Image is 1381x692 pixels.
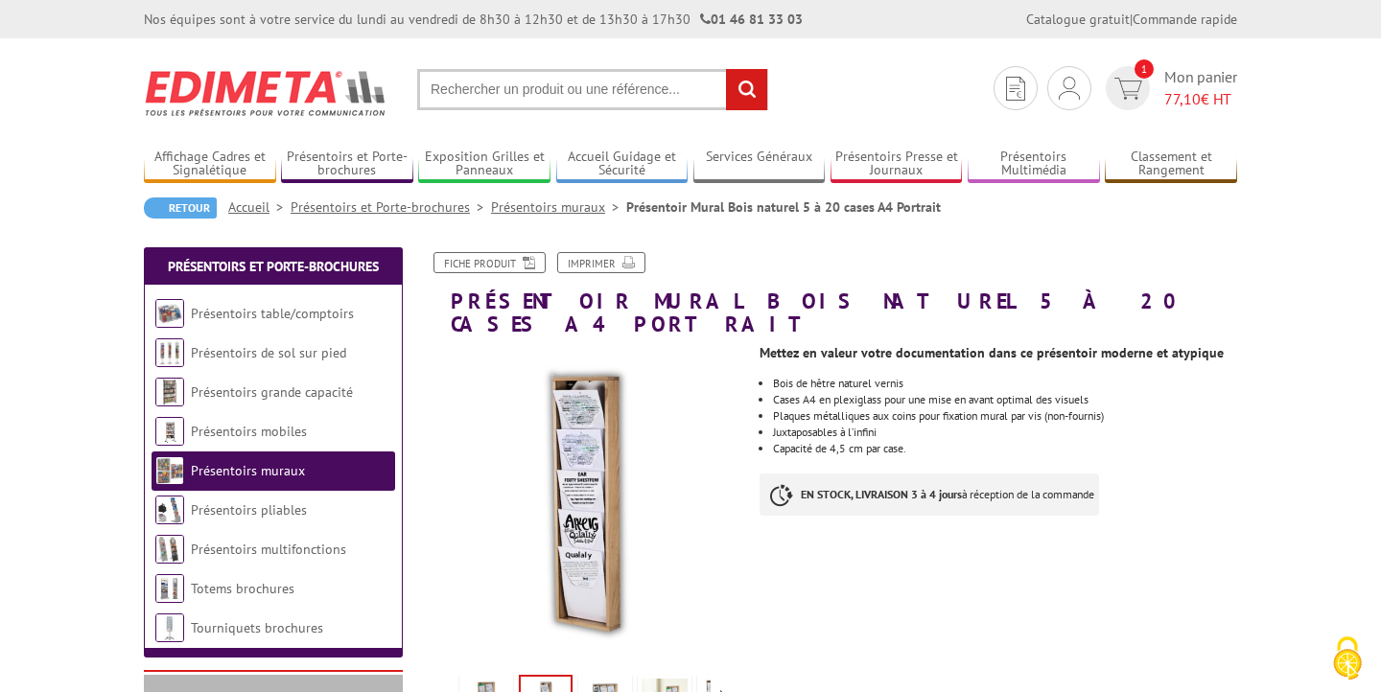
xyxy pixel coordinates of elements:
a: Tourniquets brochures [191,619,323,636]
li: Bois de hêtre naturel vernis [773,378,1237,389]
img: devis rapide [1059,77,1080,100]
a: Présentoirs muraux [191,462,305,479]
a: Exposition Grilles et Panneaux [418,149,550,180]
img: Présentoirs mobiles [155,417,184,446]
img: Présentoirs muraux [155,456,184,485]
img: 430000_presentoir_mise_en_scene.jpg [422,345,745,668]
a: Fiche produit [433,252,546,273]
div: | [1026,10,1237,29]
a: Présentoirs Multimédia [968,149,1100,180]
a: Accueil [228,198,291,216]
a: Catalogue gratuit [1026,11,1130,28]
a: Classement et Rangement [1105,149,1237,180]
span: Mon panier [1164,66,1237,110]
strong: EN STOCK, LIVRAISON 3 à 4 jours [801,487,962,501]
a: Services Généraux [693,149,826,180]
li: Capacité de 4,5 cm par case. [773,443,1237,454]
h1: Présentoir Mural Bois naturel 5 à 20 cases A4 Portrait [408,252,1252,335]
a: devis rapide 1 Mon panier 77,10€ HT [1101,66,1237,110]
img: Présentoirs de sol sur pied [155,338,184,367]
li: Cases A4 en plexiglass pour une mise en avant optimal des visuels [773,394,1237,405]
a: Retour [144,197,217,219]
input: Rechercher un produit ou une référence... [417,69,768,110]
div: Nos équipes sont à votre service du lundi au vendredi de 8h30 à 12h30 et de 13h30 à 17h30 [144,10,803,29]
span: € HT [1164,88,1237,110]
a: Présentoirs et Porte-brochures [281,149,413,180]
img: Présentoirs table/comptoirs [155,299,184,328]
img: devis rapide [1006,77,1025,101]
a: Présentoirs et Porte-brochures [168,258,379,275]
a: Affichage Cadres et Signalétique [144,149,276,180]
li: Présentoir Mural Bois naturel 5 à 20 cases A4 Portrait [626,197,941,217]
a: Présentoirs table/comptoirs [191,305,354,322]
a: Présentoirs grande capacité [191,383,353,401]
span: 1 [1135,59,1154,79]
li: Plaques métalliques aux coins pour fixation mural par vis (non-fournis) [773,410,1237,422]
img: Présentoirs grande capacité [155,378,184,406]
input: rechercher [726,69,767,110]
img: Edimeta [144,58,388,128]
img: Tourniquets brochures [155,613,184,642]
li: Juxtaposables à l’infini [773,427,1237,438]
span: 77,10 [1164,89,1201,108]
a: Présentoirs Presse et Journaux [831,149,963,180]
a: Présentoirs de sol sur pied [191,344,346,361]
a: Présentoirs multifonctions [191,541,346,558]
a: Présentoirs pliables [191,501,307,519]
a: Commande rapide [1133,11,1237,28]
a: Présentoirs et Porte-brochures [291,198,491,216]
img: Cookies (fenêtre modale) [1323,634,1371,682]
strong: 01 46 81 33 03 [700,11,803,28]
p: à réception de la commande [760,473,1099,516]
button: Cookies (fenêtre modale) [1314,627,1381,692]
a: Accueil Guidage et Sécurité [556,149,689,180]
img: Présentoirs pliables [155,496,184,524]
img: Totems brochures [155,574,184,603]
strong: Mettez en valeur votre documentation dans ce présentoir moderne et atypique [760,344,1224,361]
a: Présentoirs muraux [491,198,626,216]
a: Totems brochures [191,580,294,597]
img: Présentoirs multifonctions [155,535,184,564]
a: Imprimer [557,252,645,273]
img: devis rapide [1114,78,1142,100]
a: Présentoirs mobiles [191,423,307,440]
